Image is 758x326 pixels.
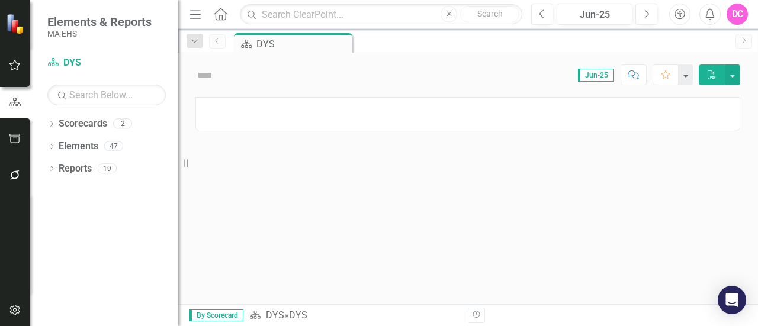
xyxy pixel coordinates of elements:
div: » [249,309,459,322]
button: DC [727,4,748,25]
button: Search [460,6,519,22]
a: Elements [59,140,98,153]
input: Search ClearPoint... [240,4,522,25]
div: DYS [289,309,307,321]
button: Jun-25 [557,4,632,25]
a: DYS [266,309,284,321]
div: DYS [256,37,349,51]
a: Scorecards [59,117,107,131]
span: Search [477,9,503,18]
div: 47 [104,141,123,151]
span: By Scorecard [189,309,243,321]
a: DYS [47,56,166,70]
a: Reports [59,162,92,176]
small: MA EHS [47,29,152,38]
div: 19 [98,163,117,173]
span: Jun-25 [578,69,614,82]
div: Jun-25 [561,8,628,22]
input: Search Below... [47,85,166,105]
div: Open Intercom Messenger [718,286,746,314]
span: Elements & Reports [47,15,152,29]
div: 2 [113,119,132,129]
img: ClearPoint Strategy [6,14,27,34]
img: Not Defined [195,66,214,85]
